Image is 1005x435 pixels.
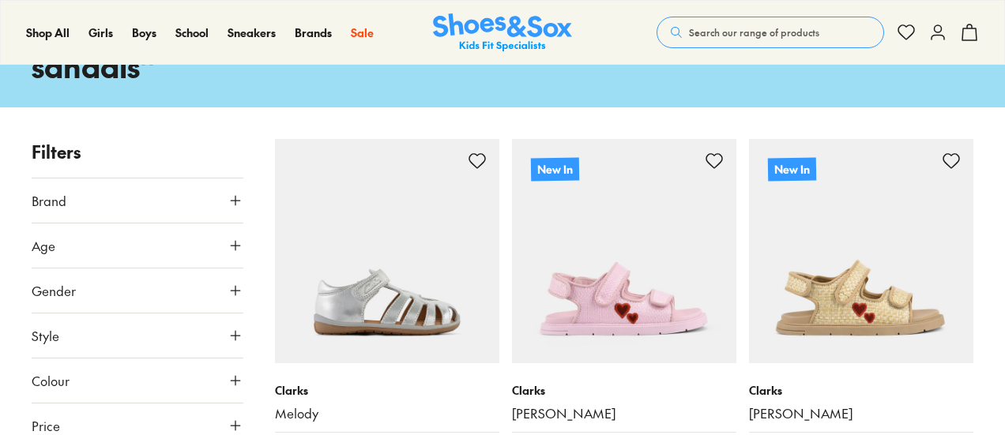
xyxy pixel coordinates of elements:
[295,24,332,40] span: Brands
[275,382,499,399] p: Clarks
[433,13,572,52] a: Shoes & Sox
[749,139,973,363] a: New In
[175,24,209,40] span: School
[32,416,60,435] span: Price
[749,382,973,399] p: Clarks
[132,24,156,40] span: Boys
[32,178,243,223] button: Brand
[768,157,816,181] p: New In
[32,236,55,255] span: Age
[433,13,572,52] img: SNS_Logo_Responsive.svg
[228,24,276,40] span: Sneakers
[512,405,736,422] a: [PERSON_NAME]
[32,313,243,358] button: Style
[32,358,243,403] button: Colour
[32,281,76,300] span: Gender
[275,405,499,422] a: Melody
[295,24,332,41] a: Brands
[512,382,736,399] p: Clarks
[26,24,70,41] a: Shop All
[657,17,884,48] button: Search our range of products
[88,24,113,40] span: Girls
[531,157,579,181] p: New In
[32,371,70,390] span: Colour
[351,24,374,40] span: Sale
[512,139,736,363] a: New In
[32,326,59,345] span: Style
[132,24,156,41] a: Boys
[26,24,70,40] span: Shop All
[228,24,276,41] a: Sneakers
[88,24,113,41] a: Girls
[175,24,209,41] a: School
[689,25,819,39] span: Search our range of products
[32,223,243,268] button: Age
[32,191,66,210] span: Brand
[351,24,374,41] a: Sale
[32,139,243,165] p: Filters
[749,405,973,422] a: [PERSON_NAME]
[32,268,243,313] button: Gender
